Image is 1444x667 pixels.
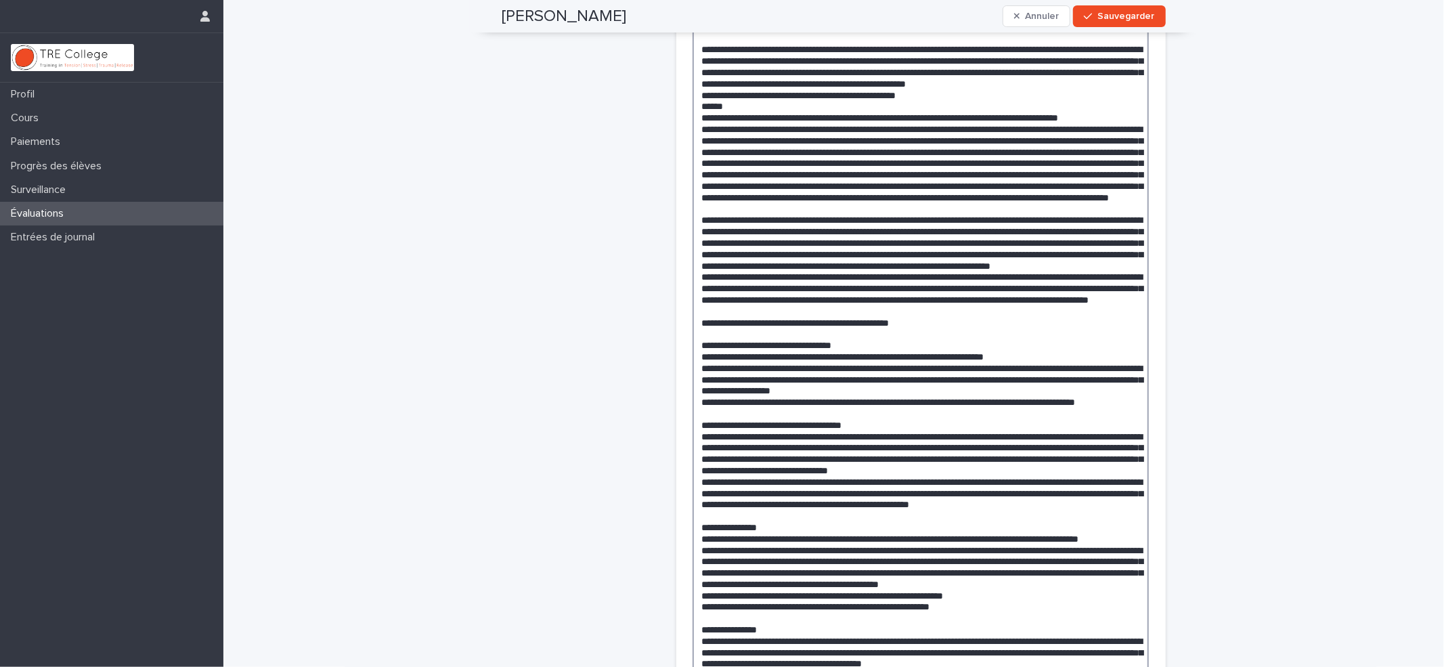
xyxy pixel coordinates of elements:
img: L01RLPSrRaOWR30Oqb5K [11,44,134,71]
font: Annuler [1025,12,1059,21]
font: Profil [11,89,35,100]
font: Surveillance [11,184,66,195]
font: Entrées de journal [11,232,95,242]
font: Cours [11,112,39,123]
button: Sauvegarder [1073,5,1165,27]
font: Évaluations [11,208,64,219]
font: Progrès des élèves [11,160,102,171]
font: [PERSON_NAME] [502,8,627,24]
font: Paiements [11,136,60,147]
button: Annuler [1003,5,1071,27]
font: Sauvegarder [1098,12,1155,21]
